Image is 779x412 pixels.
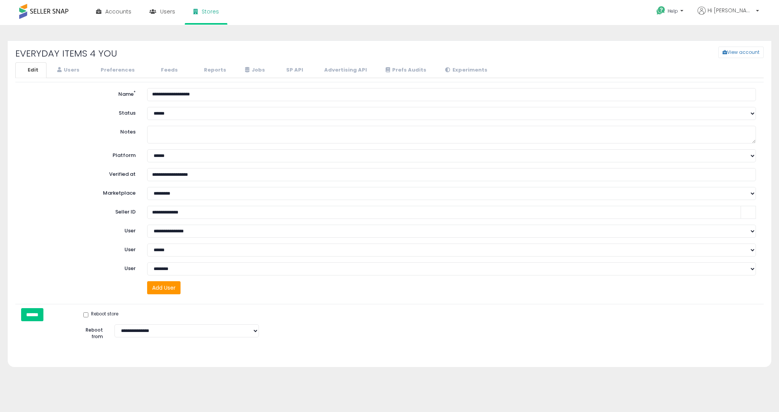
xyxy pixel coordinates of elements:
[312,62,375,78] a: Advertising API
[698,7,759,24] a: Hi [PERSON_NAME]
[17,206,141,216] label: Seller ID
[17,187,141,197] label: Marketplace
[435,62,496,78] a: Experiments
[376,62,434,78] a: Prefs Audits
[47,62,88,78] a: Users
[17,88,141,98] label: Name
[15,62,46,78] a: Edit
[17,107,141,117] label: Status
[83,311,118,319] label: Reboot store
[17,149,141,159] label: Platform
[274,62,311,78] a: SP API
[88,62,143,78] a: Preferences
[17,168,141,178] label: Verified at
[17,225,141,235] label: User
[235,62,273,78] a: Jobs
[668,8,678,14] span: Help
[105,8,131,15] span: Accounts
[718,47,764,58] button: View account
[713,47,724,58] a: View account
[17,244,141,254] label: User
[83,312,88,317] input: Reboot store
[160,8,175,15] span: Users
[78,324,109,340] label: Reboot from
[17,126,141,136] label: Notes
[17,262,141,272] label: User
[10,48,326,58] h2: EVERYDAY ITEMS 4 YOU
[187,62,234,78] a: Reports
[147,281,181,294] button: Add User
[708,7,754,14] span: Hi [PERSON_NAME]
[144,62,186,78] a: Feeds
[202,8,219,15] span: Stores
[656,6,666,15] i: Get Help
